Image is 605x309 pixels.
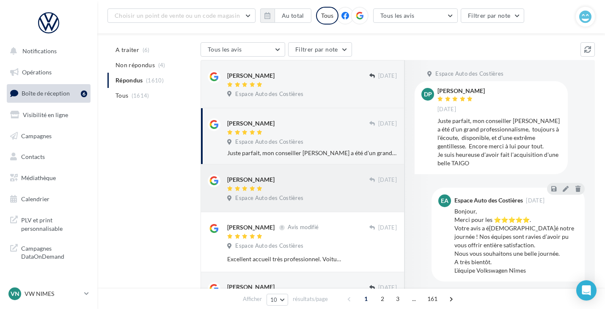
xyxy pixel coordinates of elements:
[526,198,544,203] span: [DATE]
[391,292,404,306] span: 3
[270,296,278,303] span: 10
[461,8,525,23] button: Filtrer par note
[5,148,92,166] a: Contacts
[21,214,87,232] span: PLV et print personnalisable
[454,197,523,203] div: Espace Auto des Costières
[5,84,92,102] a: Boîte de réception6
[115,12,240,19] span: Choisir un point de vente ou un code magasin
[376,292,389,306] span: 2
[316,7,338,25] div: Tous
[275,8,311,23] button: Au total
[378,72,397,80] span: [DATE]
[5,190,92,208] a: Calendrier
[437,106,456,113] span: [DATE]
[260,8,311,23] button: Au total
[132,92,149,99] span: (1614)
[25,290,81,298] p: VW NIMES
[227,223,275,232] div: [PERSON_NAME]
[235,138,303,146] span: Espace Auto des Costières
[437,117,561,167] div: Juste parfait, mon conseiller [PERSON_NAME] a été d'un grand professionnalisme, toujours à l'écou...
[5,127,92,145] a: Campagnes
[293,295,328,303] span: résultats/page
[424,90,432,98] span: dp
[227,71,275,80] div: [PERSON_NAME]
[7,286,91,302] a: VN VW NIMES
[5,106,92,124] a: Visibilité en ligne
[235,194,303,202] span: Espace Auto des Costières
[288,224,319,231] span: Avis modifié
[5,169,92,187] a: Médiathèque
[407,292,421,306] span: ...
[21,132,52,139] span: Campagnes
[424,292,441,306] span: 161
[378,284,397,292] span: [DATE]
[115,61,155,69] span: Non répondus
[267,294,288,306] button: 10
[235,90,303,98] span: Espace Auto des Costières
[22,47,57,55] span: Notifications
[576,280,597,301] div: Open Intercom Messenger
[21,243,87,261] span: Campagnes DataOnDemand
[435,70,503,78] span: Espace Auto des Costières
[21,153,45,160] span: Contacts
[11,290,19,298] span: VN
[359,292,373,306] span: 1
[380,12,415,19] span: Tous les avis
[5,211,92,236] a: PLV et print personnalisable
[158,62,165,68] span: (4)
[21,174,56,181] span: Médiathèque
[23,111,68,118] span: Visibilité en ligne
[21,195,49,202] span: Calendrier
[143,46,150,53] span: (6)
[227,119,275,128] div: [PERSON_NAME]
[373,8,458,23] button: Tous les avis
[378,120,397,128] span: [DATE]
[437,88,485,94] div: [PERSON_NAME]
[441,197,448,205] span: EA
[227,283,275,291] div: [PERSON_NAME]
[243,295,262,303] span: Afficher
[378,176,397,184] span: [DATE]
[378,224,397,232] span: [DATE]
[5,63,92,81] a: Opérations
[115,46,139,54] span: A traiter
[5,239,92,264] a: Campagnes DataOnDemand
[208,46,242,53] span: Tous les avis
[5,42,89,60] button: Notifications
[288,42,352,57] button: Filtrer par note
[235,242,303,250] span: Espace Auto des Costières
[107,8,256,23] button: Choisir un point de vente ou un code magasin
[81,90,87,97] div: 6
[227,175,275,184] div: [PERSON_NAME]
[454,207,578,275] div: Bonjour, Merci pour les ⭐⭐⭐⭐⭐. Votre avis a é[DEMOGRAPHIC_DATA]é notre journée ! Nos équipes sont...
[22,68,52,76] span: Opérations
[201,42,285,57] button: Tous les avis
[115,91,128,100] span: Tous
[227,149,397,157] div: Juste parfait, mon conseiller [PERSON_NAME] a été d'un grand professionnalisme, toujours à l'écou...
[22,90,70,97] span: Boîte de réception
[227,255,342,263] div: Excellent accueil très professionnel. Voiture propre rendue dans les délais. Bonne organisation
